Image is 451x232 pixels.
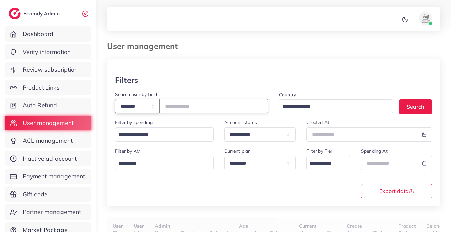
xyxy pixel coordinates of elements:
[23,154,77,163] span: Inactive ad account
[399,99,432,114] button: Search
[306,119,329,126] label: Created At
[224,119,257,126] label: Account status
[361,184,432,198] button: Export data
[411,12,435,25] a: avatar
[5,169,91,184] a: Payment management
[306,148,332,154] label: Filter by Tier
[419,12,432,25] img: avatar
[115,127,214,142] div: Search for option
[23,48,71,56] span: Verify information
[23,190,47,199] span: Gift code
[279,91,296,98] label: Country
[5,133,91,148] a: ACL management
[279,99,393,113] div: Search for option
[116,130,205,140] input: Search for option
[379,188,414,194] span: Export data
[9,8,61,19] a: logoEcomdy Admin
[115,148,141,154] label: Filter by AM
[116,159,205,169] input: Search for option
[5,80,91,95] a: Product Links
[5,98,91,113] a: Auto Refund
[107,41,183,51] h3: User management
[115,91,157,98] label: Search user by field
[5,26,91,42] a: Dashboard
[5,116,91,131] a: User management
[5,187,91,202] a: Gift code
[224,148,251,154] label: Current plan
[23,101,57,110] span: Auto Refund
[307,159,342,169] input: Search for option
[361,148,388,154] label: Spending At
[23,172,85,181] span: Payment management
[23,10,61,17] h2: Ecomdy Admin
[5,62,91,77] a: Review subscription
[115,75,138,85] h3: Filters
[5,44,91,60] a: Verify information
[5,151,91,166] a: Inactive ad account
[280,101,385,112] input: Search for option
[5,204,91,220] a: Partner management
[115,119,153,126] label: Filter by spending
[23,65,78,74] span: Review subscription
[23,30,53,38] span: Dashboard
[23,83,60,92] span: Product Links
[23,208,81,216] span: Partner management
[9,8,21,19] img: logo
[23,119,74,127] span: User management
[115,156,214,170] div: Search for option
[306,156,350,170] div: Search for option
[23,136,73,145] span: ACL management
